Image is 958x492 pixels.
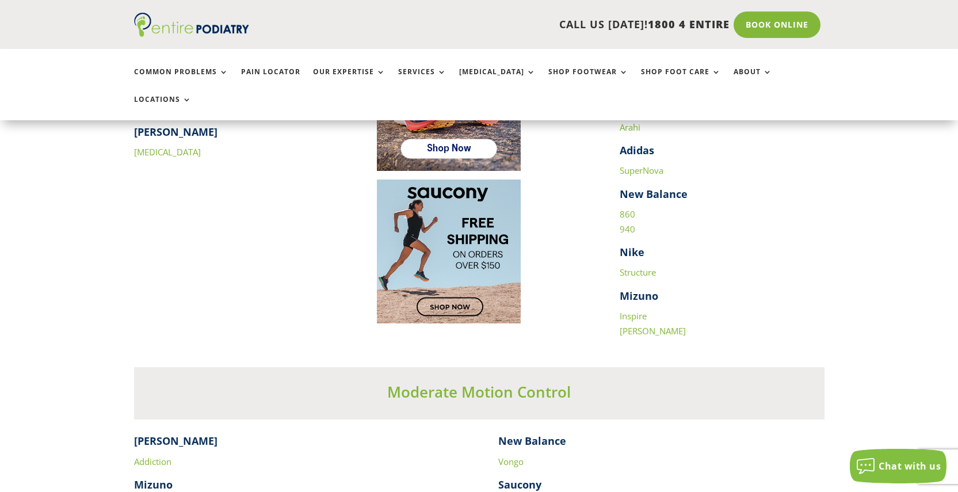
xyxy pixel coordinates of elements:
a: Our Expertise [313,68,386,93]
a: Shop Foot Care [641,68,721,93]
p: CALL US [DATE]! [293,17,730,32]
strong: Adidas [620,143,654,157]
a: SuperNova [620,165,663,176]
a: Shop Footwear [548,68,628,93]
button: Chat with us [850,449,946,483]
span: Chat with us [879,460,941,472]
a: Common Problems [134,68,228,93]
strong: Mizuno [620,289,658,303]
a: Vongo [498,456,524,467]
h4: [PERSON_NAME] [134,434,460,454]
a: Structure [620,266,656,278]
a: Arahi [620,121,640,133]
span: 1800 4 ENTIRE [648,17,730,31]
h4: New Balance [498,434,825,454]
a: Pain Locator [241,68,300,93]
strong: [PERSON_NAME] [134,125,217,139]
a: Entire Podiatry [134,28,249,39]
a: About [734,68,772,93]
a: Inspire [620,310,647,322]
img: logo (1) [134,13,249,37]
a: 940 [620,223,635,235]
h3: Moderate Motion Control [134,382,825,408]
a: [PERSON_NAME] [620,325,686,337]
strong: New Balance [620,187,688,201]
a: Book Online [734,12,820,38]
a: Services [398,68,446,93]
a: Addiction [134,456,171,467]
a: 860 [620,208,635,220]
a: [MEDICAL_DATA] [459,68,536,93]
a: [MEDICAL_DATA] [134,146,201,158]
strong: Nike [620,245,644,259]
a: Locations [134,96,192,120]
